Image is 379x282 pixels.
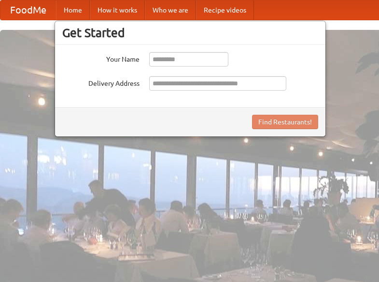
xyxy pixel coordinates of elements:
[145,0,196,20] a: Who we are
[62,52,140,64] label: Your Name
[62,76,140,88] label: Delivery Address
[90,0,145,20] a: How it works
[196,0,254,20] a: Recipe videos
[56,0,90,20] a: Home
[252,115,318,129] button: Find Restaurants!
[62,26,318,40] h3: Get Started
[0,0,56,20] a: FoodMe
